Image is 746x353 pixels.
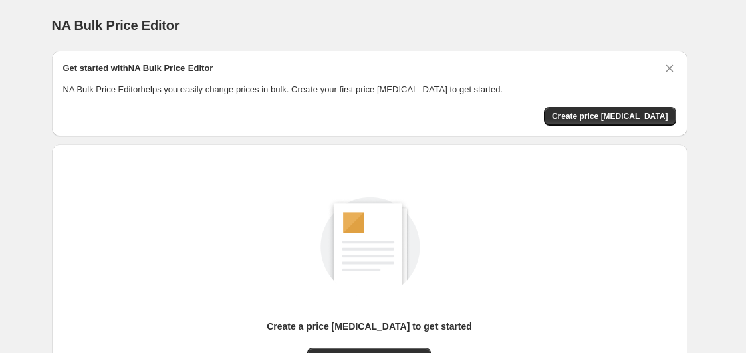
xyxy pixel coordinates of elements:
p: Create a price [MEDICAL_DATA] to get started [267,320,472,333]
button: Dismiss card [663,62,676,75]
span: NA Bulk Price Editor [52,18,180,33]
p: NA Bulk Price Editor helps you easily change prices in bulk. Create your first price [MEDICAL_DAT... [63,83,676,96]
span: Create price [MEDICAL_DATA] [552,111,668,122]
h2: Get started with NA Bulk Price Editor [63,62,213,75]
button: Create price change job [544,107,676,126]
